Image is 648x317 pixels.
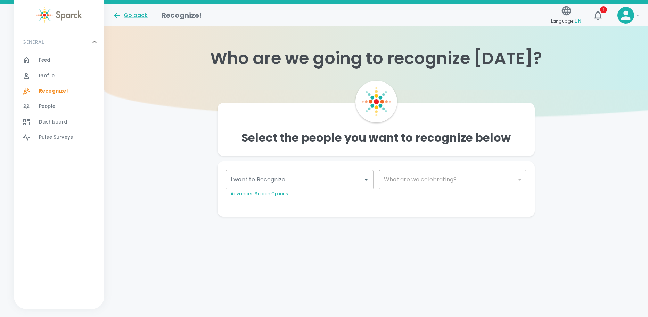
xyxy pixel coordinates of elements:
div: GENERAL [14,32,104,53]
h1: Who are we going to recognize [DATE]? [104,49,648,68]
a: Dashboard [14,114,104,130]
img: Sparck Logo [362,87,391,116]
span: EN [574,17,581,25]
a: Recognize! [14,84,104,99]
h1: Recognize! [162,10,202,21]
button: Language:EN [548,3,584,28]
span: Recognize! [39,88,68,95]
p: GENERAL [22,39,44,46]
a: Feed [14,53,104,68]
span: Dashboard [39,119,67,126]
span: Language: [551,16,581,26]
a: Profile [14,68,104,84]
div: GENERAL [14,53,104,148]
img: Sparck logo [36,7,82,23]
span: Pulse Surveys [39,134,73,141]
a: People [14,99,104,114]
button: Go back [113,11,148,19]
h4: Select the people you want to recognize below [241,131,511,145]
span: Feed [39,57,51,64]
span: Profile [39,72,55,79]
span: People [39,103,55,110]
span: 1 [600,6,607,13]
a: Advanced Search Options [231,191,288,197]
button: Open [361,175,371,184]
a: Sparck logo [14,7,104,23]
button: 1 [590,7,606,24]
a: Pulse Surveys [14,130,104,145]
